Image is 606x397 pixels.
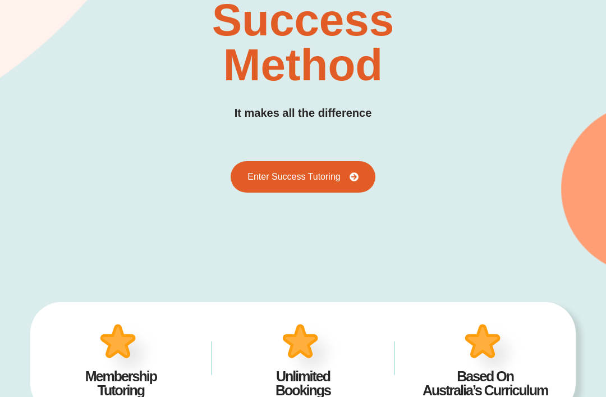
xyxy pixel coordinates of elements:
[235,104,372,122] h3: It makes all the difference
[550,343,606,397] iframe: Chat Widget
[231,161,375,193] a: Enter Success Tutoring
[247,172,340,181] span: Enter Success Tutoring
